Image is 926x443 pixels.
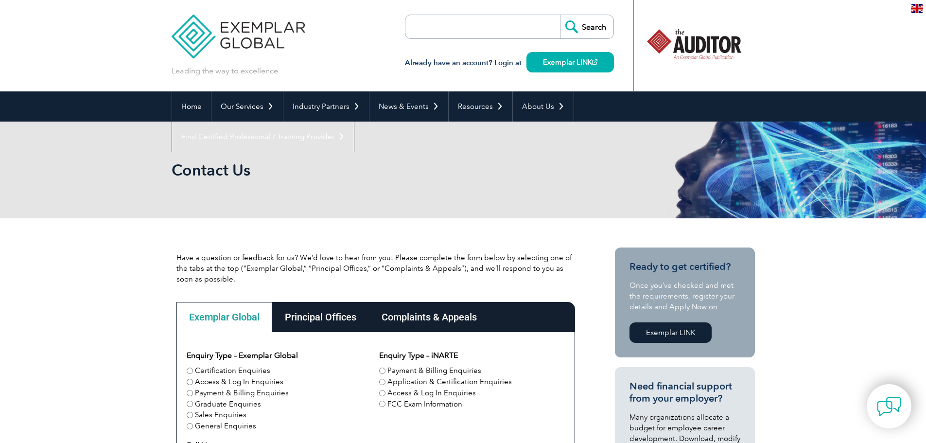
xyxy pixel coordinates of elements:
[629,380,740,405] h3: Need financial support from your employer?
[176,302,272,332] div: Exemplar Global
[283,91,369,122] a: Industry Partners
[195,399,261,410] label: Graduate Enquiries
[592,59,597,65] img: open_square.png
[187,350,298,361] legend: Enquiry Type – Exemplar Global
[877,394,901,419] img: contact-chat.png
[629,280,740,312] p: Once you’ve checked and met the requirements, register your details and Apply Now on
[379,350,458,361] legend: Enquiry Type – iNARTE
[172,66,278,76] p: Leading the way to excellence
[911,4,923,13] img: en
[211,91,283,122] a: Our Services
[513,91,574,122] a: About Us
[369,91,448,122] a: News & Events
[195,376,283,388] label: Access & Log In Enquiries
[387,365,481,376] label: Payment & Billing Enquiries
[176,252,575,284] p: Have a question or feedback for us? We’d love to hear from you! Please complete the form below by...
[172,91,211,122] a: Home
[449,91,512,122] a: Resources
[172,122,354,152] a: Find Certified Professional / Training Provider
[195,421,256,432] label: General Enquiries
[387,388,476,399] label: Access & Log In Enquiries
[195,409,246,421] label: Sales Enquiries
[369,302,489,332] div: Complaints & Appeals
[629,261,740,273] h3: Ready to get certified?
[387,376,512,388] label: Application & Certification Enquiries
[629,322,712,343] a: Exemplar LINK
[195,365,270,376] label: Certification Enquiries
[405,57,614,69] h3: Already have an account? Login at
[172,160,545,179] h1: Contact Us
[195,388,289,399] label: Payment & Billing Enquiries
[387,399,462,410] label: FCC Exam Information
[272,302,369,332] div: Principal Offices
[526,52,614,72] a: Exemplar LINK
[560,15,613,38] input: Search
